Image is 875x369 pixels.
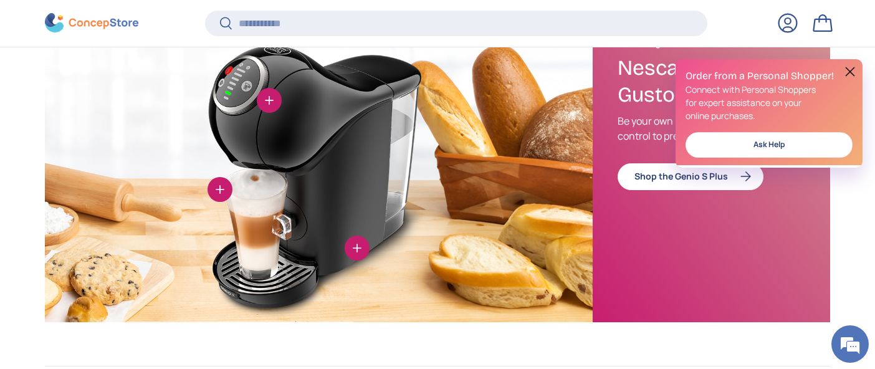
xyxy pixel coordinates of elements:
img: ConcepStore [45,14,138,33]
p: Connect with Personal Shoppers for expert assistance on your online purchases. [686,83,853,122]
a: Ask Help [686,132,853,158]
p: Be your own barista as you get full control to prepare café-quality drinks! [618,113,805,143]
a: Shop the Genio S Plus [618,163,763,190]
h2: Order from a Personal Shopper! [686,69,853,83]
h3: Nescafé Dolce Gusto Genio S Plus [618,55,805,110]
